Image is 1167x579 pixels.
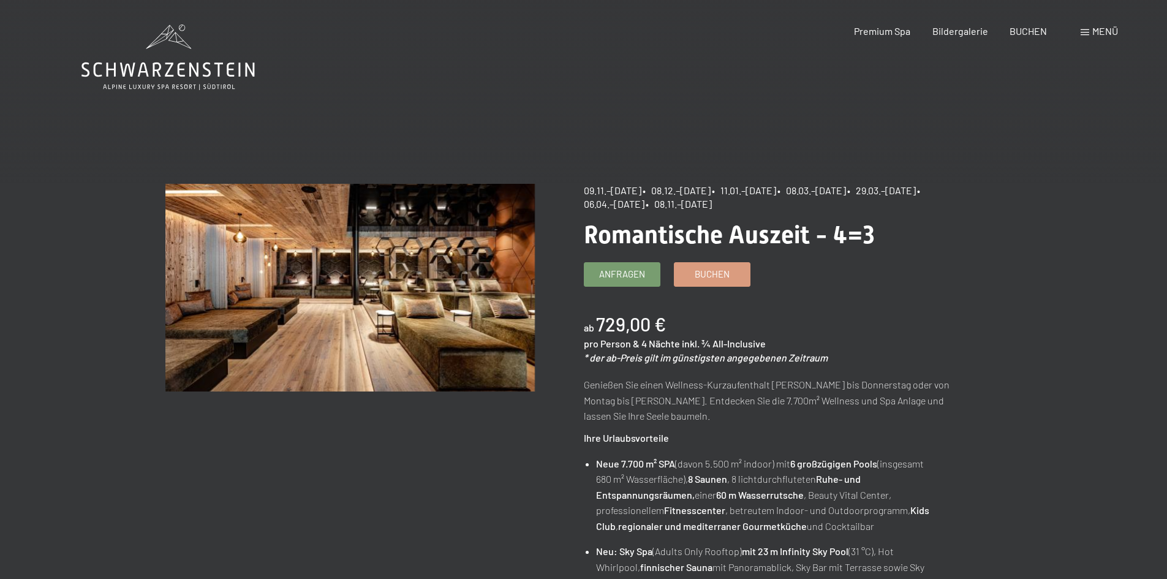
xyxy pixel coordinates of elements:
strong: Ihre Urlaubsvorteile [584,432,669,444]
a: Buchen [674,263,750,286]
strong: 60 m Wasserrutsche [716,489,804,501]
li: (davon 5.500 m² indoor) mit (insgesamt 680 m² Wasserfläche), , 8 lichtdurchfluteten einer , Beaut... [596,456,953,534]
span: 4 Nächte [641,338,680,349]
a: Bildergalerie [932,25,988,37]
a: Anfragen [584,263,660,286]
span: • 08.11.–[DATE] [646,198,712,210]
p: Genießen Sie einen Wellness-Kurzaufenthalt [PERSON_NAME] bis Donnerstag oder von Montag bis [PERS... [584,377,953,424]
strong: regionaler und mediterraner Gourmetküche [618,520,807,532]
em: * der ab-Preis gilt im günstigsten angegebenen Zeitraum [584,352,828,363]
span: • 11.01.–[DATE] [712,184,776,196]
span: • 08.12.–[DATE] [643,184,711,196]
a: Premium Spa [854,25,910,37]
span: ab [584,322,594,333]
b: 729,00 € [596,313,666,335]
span: Menü [1092,25,1118,37]
strong: 8 Saunen [688,473,727,485]
strong: Kids Club [596,504,929,532]
span: Anfragen [599,268,645,281]
a: BUCHEN [1010,25,1047,37]
strong: finnischer Sauna [640,561,712,573]
strong: Neue 7.700 m² SPA [596,458,675,469]
strong: Neu: Sky Spa [596,545,652,557]
strong: 6 großzügigen Pools [790,458,877,469]
strong: Ruhe- und Entspannungsräumen, [596,473,861,501]
img: Romantische Auszeit - 4=3 [165,184,535,392]
span: pro Person & [584,338,640,349]
strong: mit 23 m Infinity Sky Pool [742,545,848,557]
span: 09.11.–[DATE] [584,184,641,196]
strong: Fitnesscenter [664,504,725,516]
span: inkl. ¾ All-Inclusive [682,338,766,349]
span: • 08.03.–[DATE] [777,184,846,196]
span: Romantische Auszeit - 4=3 [584,221,875,249]
span: Buchen [695,268,730,281]
span: • 29.03.–[DATE] [847,184,916,196]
